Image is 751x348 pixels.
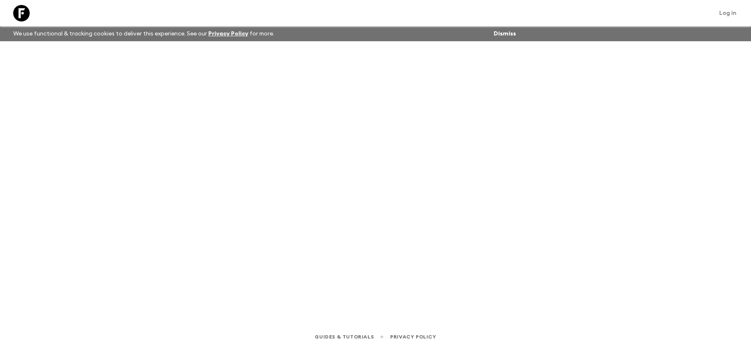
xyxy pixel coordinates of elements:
p: We use functional & tracking cookies to deliver this experience. See our for more. [10,26,278,41]
a: Privacy Policy [208,31,248,37]
a: Privacy Policy [390,332,436,341]
a: Guides & Tutorials [315,332,374,341]
button: Dismiss [492,28,518,40]
a: Log in [715,7,741,19]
